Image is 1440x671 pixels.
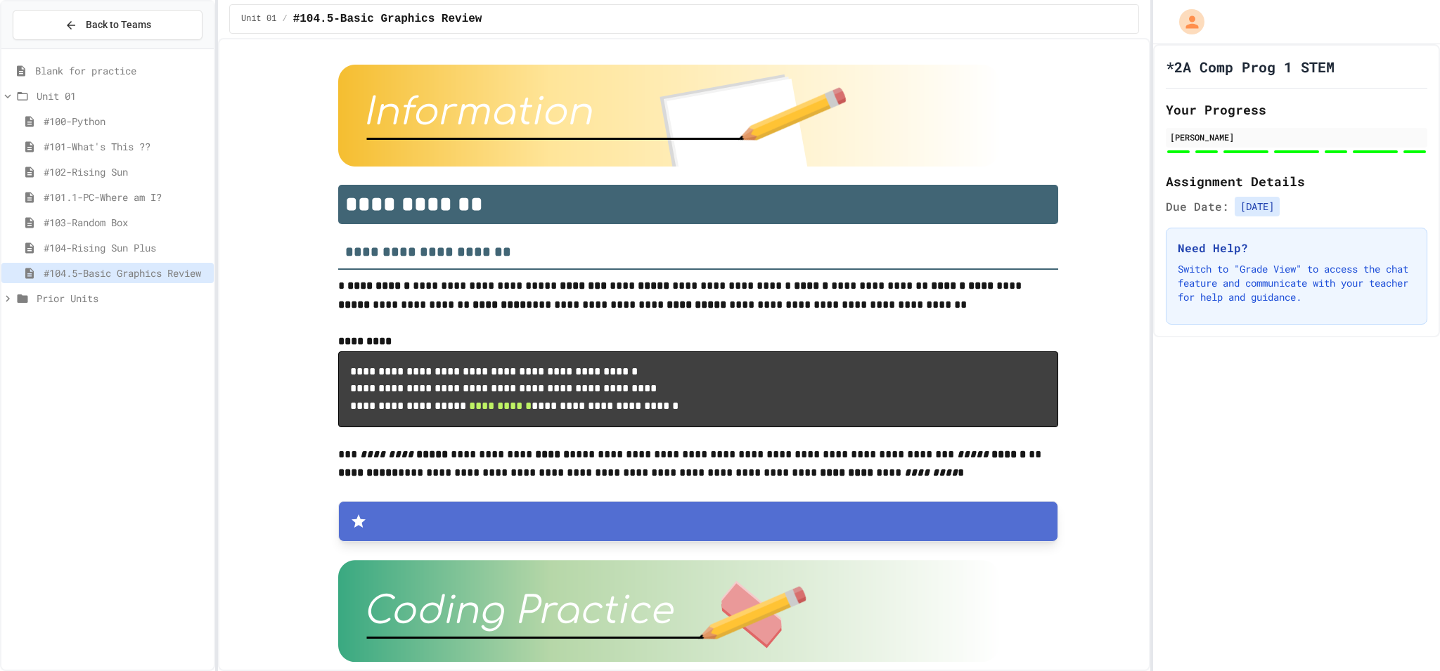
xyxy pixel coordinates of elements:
span: Back to Teams [86,18,151,32]
span: #103-Random Box [44,215,208,230]
span: [DATE] [1235,197,1280,216]
div: [PERSON_NAME] [1170,131,1423,143]
span: #102-Rising Sun [44,164,208,179]
span: #104.5-Basic Graphics Review [293,11,482,27]
div: My Account [1164,6,1208,38]
span: Blank for practice [35,63,208,78]
span: Due Date: [1166,198,1229,215]
span: Prior Units [37,291,208,306]
span: Unit 01 [37,89,208,103]
h1: *2A Comp Prog 1 STEM [1166,57,1335,77]
h2: Assignment Details [1166,171,1427,191]
span: / [282,13,287,25]
span: #100-Python [44,114,208,129]
button: Back to Teams [13,10,202,40]
span: #101-What's This ?? [44,139,208,154]
h2: Your Progress [1166,100,1427,119]
span: Unit 01 [241,13,276,25]
span: #104-Rising Sun Plus [44,240,208,255]
span: #101.1-PC-Where am I? [44,190,208,204]
p: Switch to "Grade View" to access the chat feature and communicate with your teacher for help and ... [1178,262,1415,304]
span: #104.5-Basic Graphics Review [44,266,208,280]
h3: Need Help? [1178,240,1415,256]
